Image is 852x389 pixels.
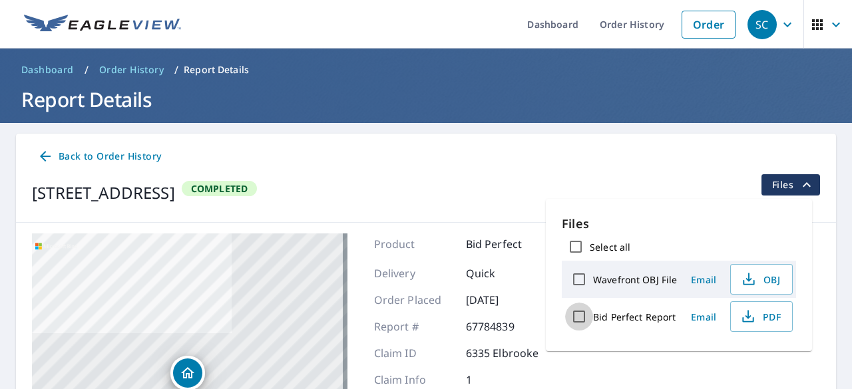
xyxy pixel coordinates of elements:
[466,319,546,334] p: 67784839
[466,292,546,308] p: [DATE]
[374,236,454,252] p: Product
[32,181,175,205] div: [STREET_ADDRESS]
[21,63,74,76] span: Dashboard
[761,174,820,195] button: filesDropdownBtn-67784839
[32,144,166,169] a: Back to Order History
[99,63,164,76] span: Order History
[538,233,621,255] a: Upgrade
[374,292,454,308] p: Order Placed
[374,345,454,361] p: Claim ID
[730,301,793,332] button: PDF
[590,241,630,253] label: Select all
[24,15,181,35] img: EV Logo
[374,319,454,334] p: Report #
[747,10,777,39] div: SC
[466,345,546,361] p: 6335 Elbrooke
[16,86,836,113] h1: Report Details
[374,265,454,281] p: Delivery
[682,307,725,327] button: Email
[682,11,736,39] a: Order
[682,269,725,290] button: Email
[183,182,256,195] span: Completed
[85,62,89,78] li: /
[772,177,815,193] span: Files
[593,273,677,286] label: Wavefront OBJ File
[739,309,781,324] span: PDF
[688,273,720,286] span: Email
[466,236,523,252] p: Bid Perfect
[37,148,161,165] span: Back to Order History
[593,311,676,323] label: Bid Perfect Report
[16,59,79,80] a: Dashboard
[562,215,796,233] p: Files
[739,271,781,287] span: OBJ
[184,63,249,76] p: Report Details
[174,62,178,78] li: /
[466,372,546,388] p: 1
[466,265,546,281] p: Quick
[688,311,720,323] span: Email
[16,59,836,80] nav: breadcrumb
[730,264,793,295] button: OBJ
[374,372,454,388] p: Claim Info
[94,59,169,80] a: Order History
